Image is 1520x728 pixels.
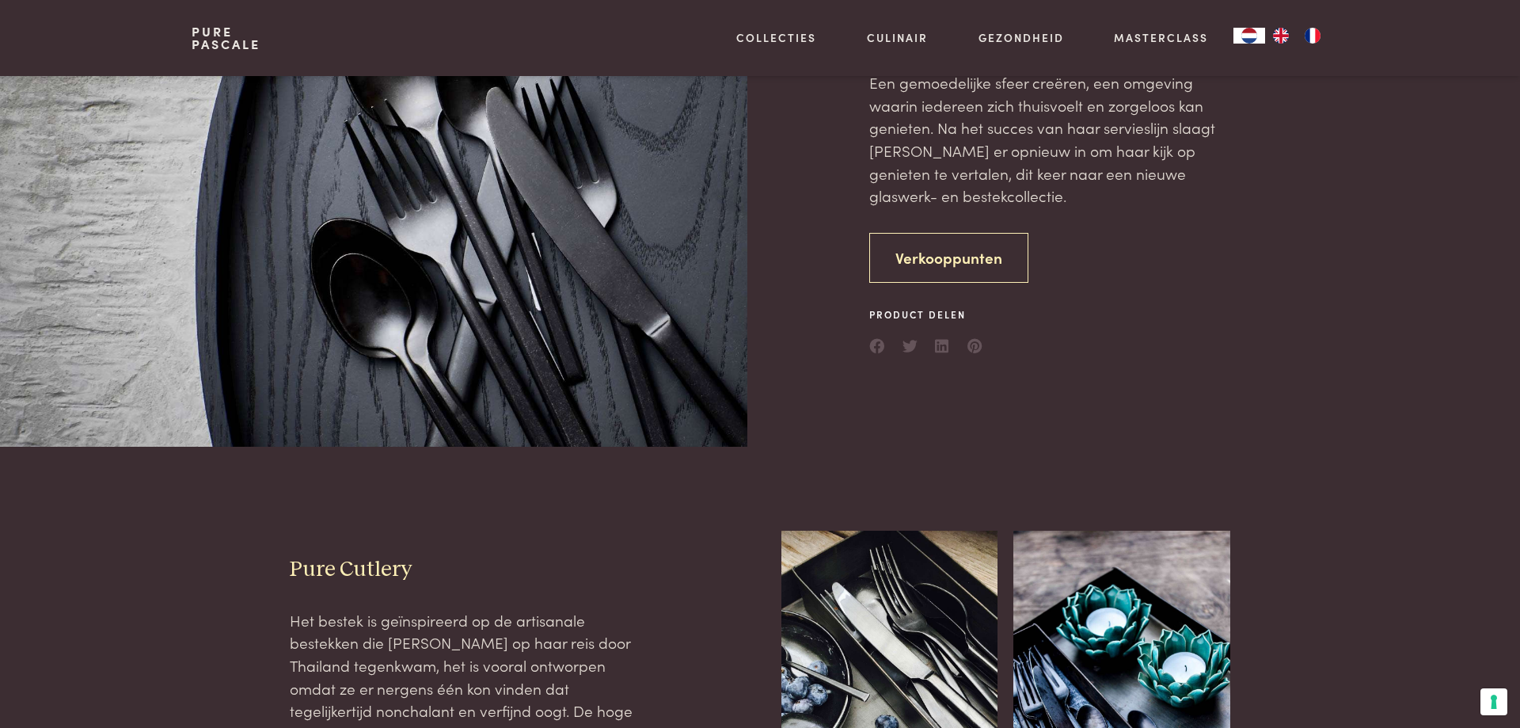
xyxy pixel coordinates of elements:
[869,307,983,322] span: Product delen
[290,556,640,584] h3: Pure Cutlery
[1233,28,1265,44] div: Language
[1233,28,1328,44] aside: Language selected: Nederlands
[869,233,1028,283] a: Verkooppunten
[869,71,1232,208] p: Een gemoedelijke sfeer creëren, een omgeving waarin iedereen zich thuisvoelt en zorgeloos kan gen...
[867,29,928,46] a: Culinair
[736,29,816,46] a: Collecties
[192,25,260,51] a: PurePascale
[1233,28,1265,44] a: NL
[978,29,1064,46] a: Gezondheid
[1265,28,1297,44] a: EN
[1297,28,1328,44] a: FR
[1480,688,1507,715] button: Uw voorkeuren voor toestemming voor trackingtechnologieën
[1265,28,1328,44] ul: Language list
[1114,29,1208,46] a: Masterclass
